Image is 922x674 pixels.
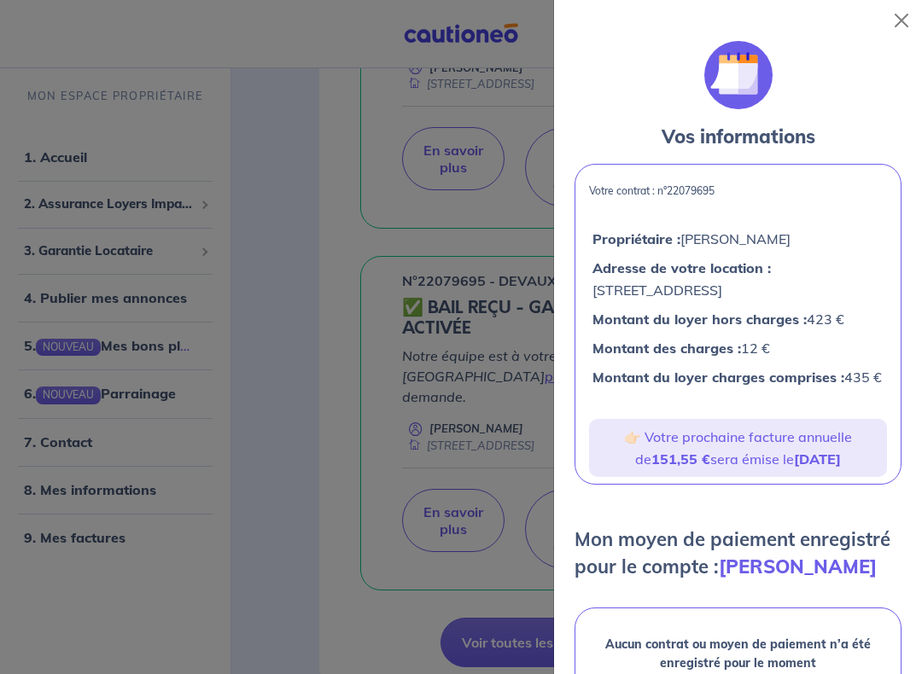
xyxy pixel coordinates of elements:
[589,185,887,197] p: Votre contrat : n°22079695
[575,526,902,580] p: Mon moyen de paiement enregistré pour le compte :
[662,125,815,148] strong: Vos informations
[592,228,884,250] p: [PERSON_NAME]
[592,230,680,247] strong: Propriétaire :
[596,426,880,470] p: 👉🏻 Votre prochaine facture annuelle de sera émise le
[605,636,871,671] strong: Aucun contrat ou moyen de paiement n’a été enregistré pour le moment
[592,366,884,388] p: 435 €
[651,450,710,468] strong: 151,55 €
[888,7,915,34] button: Close
[592,308,884,330] p: 423 €
[704,41,773,109] img: illu_calendar.svg
[592,340,741,357] strong: Montant des charges :
[592,369,844,386] strong: Montant du loyer charges comprises :
[592,257,884,301] p: [STREET_ADDRESS]
[719,555,877,578] strong: [PERSON_NAME]
[592,311,807,328] strong: Montant du loyer hors charges :
[794,450,841,468] strong: [DATE]
[592,337,884,359] p: 12 €
[592,259,771,276] strong: Adresse de votre location :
